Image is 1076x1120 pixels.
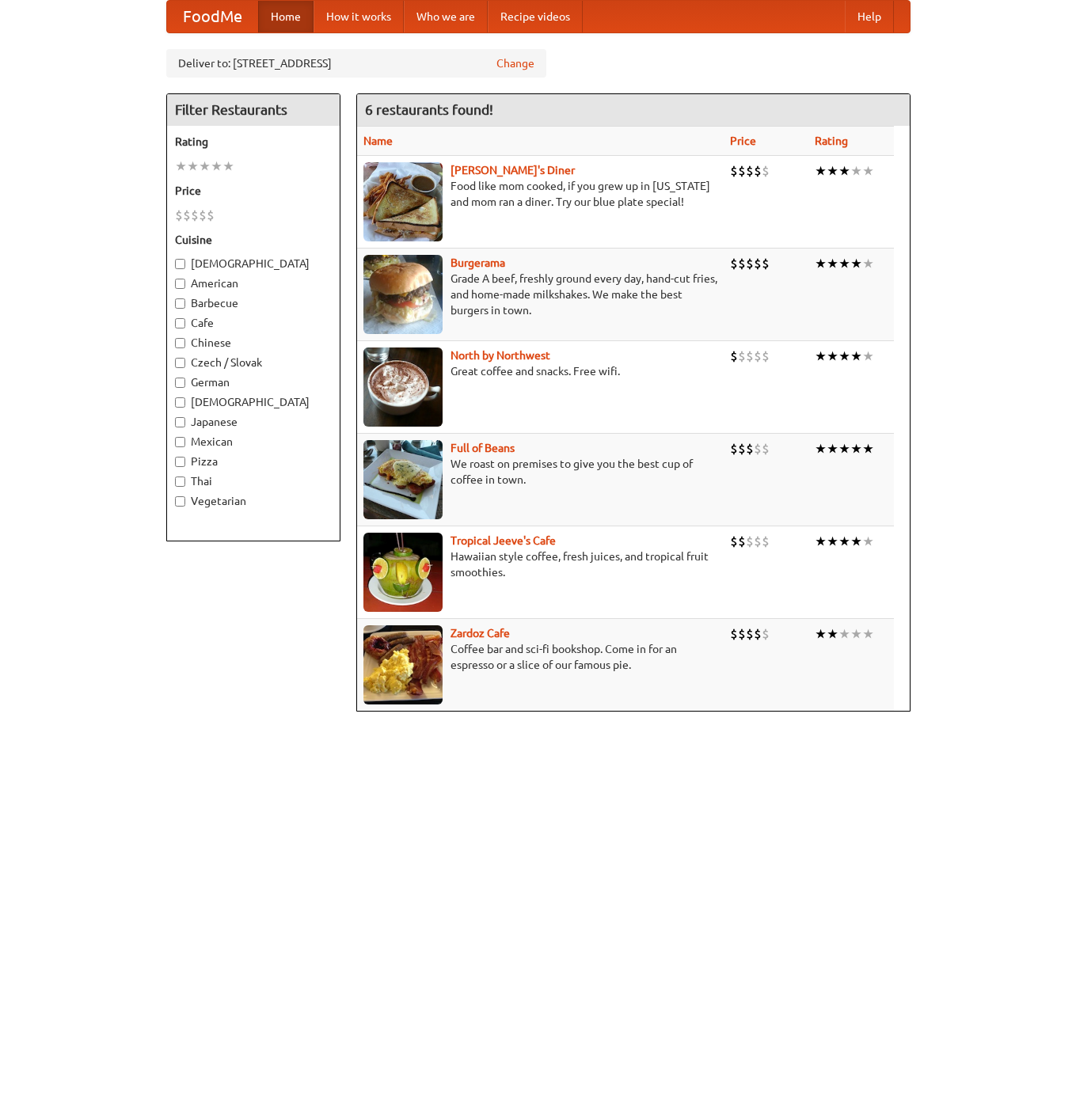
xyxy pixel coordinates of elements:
[730,135,756,147] a: Price
[746,162,754,180] li: $
[730,625,738,643] li: $
[451,164,575,177] b: [PERSON_NAME]'s Diner
[175,256,332,271] label: [DEMOGRAPHIC_DATA]
[175,275,332,291] label: American
[207,207,215,224] li: $
[754,440,762,457] li: $
[827,162,838,180] li: ★
[175,298,185,309] input: Barbecue
[191,207,199,224] li: $
[175,417,185,427] input: Japanese
[850,255,862,272] li: ★
[451,627,510,640] a: Zardoz Cafe
[762,625,770,643] li: $
[862,625,874,643] li: ★
[838,162,850,180] li: ★
[762,533,770,550] li: $
[363,135,393,147] a: Name
[314,1,404,32] a: How it works
[175,437,185,447] input: Mexican
[404,1,488,32] a: Who we are
[175,434,332,450] label: Mexican
[175,397,185,408] input: [DEMOGRAPHIC_DATA]
[199,207,207,224] li: $
[363,440,443,519] img: beans.jpg
[754,255,762,272] li: $
[496,55,534,71] a: Change
[363,625,443,704] img: zardoz.jpg
[827,347,838,365] li: ★
[838,255,850,272] li: ★
[175,158,187,175] li: ★
[175,493,332,509] label: Vegetarian
[363,178,717,210] p: Food like mom cooked, if you grew up in [US_STATE] and mom ran a diner. Try our blue plate special!
[746,625,754,643] li: $
[815,255,827,272] li: ★
[746,255,754,272] li: $
[850,347,862,365] li: ★
[175,335,332,351] label: Chinese
[845,1,894,32] a: Help
[488,1,583,32] a: Recipe videos
[363,363,717,379] p: Great coffee and snacks. Free wifi.
[175,207,183,224] li: $
[183,207,191,224] li: $
[827,440,838,457] li: ★
[258,1,314,32] a: Home
[199,158,211,175] li: ★
[175,457,185,467] input: Pizza
[730,162,738,180] li: $
[862,440,874,457] li: ★
[175,134,332,150] h5: Rating
[746,347,754,365] li: $
[363,456,717,488] p: We roast on premises to give you the best cup of coffee in town.
[754,625,762,643] li: $
[451,534,556,547] a: Tropical Jeeve's Cafe
[754,347,762,365] li: $
[175,374,332,390] label: German
[730,255,738,272] li: $
[738,347,746,365] li: $
[363,641,717,673] p: Coffee bar and sci-fi bookshop. Come in for an espresso or a slice of our famous pie.
[738,625,746,643] li: $
[363,533,443,612] img: jeeves.jpg
[175,279,185,289] input: American
[838,625,850,643] li: ★
[850,162,862,180] li: ★
[730,347,738,365] li: $
[363,549,717,580] p: Hawaiian style coffee, fresh juices, and tropical fruit smoothies.
[730,440,738,457] li: $
[451,256,505,269] a: Burgerama
[175,394,332,410] label: [DEMOGRAPHIC_DATA]
[827,625,838,643] li: ★
[827,255,838,272] li: ★
[738,440,746,457] li: $
[363,271,717,318] p: Grade A beef, freshly ground every day, hand-cut fries, and home-made milkshakes. We make the bes...
[762,347,770,365] li: $
[222,158,234,175] li: ★
[175,378,185,388] input: German
[175,473,332,489] label: Thai
[815,625,827,643] li: ★
[815,533,827,550] li: ★
[175,338,185,348] input: Chinese
[827,533,838,550] li: ★
[815,135,848,147] a: Rating
[762,440,770,457] li: $
[175,414,332,430] label: Japanese
[363,162,443,241] img: sallys.jpg
[175,496,185,507] input: Vegetarian
[363,347,443,427] img: north.jpg
[451,349,550,362] b: North by Northwest
[746,440,754,457] li: $
[451,442,515,454] a: Full of Beans
[838,533,850,550] li: ★
[738,255,746,272] li: $
[862,255,874,272] li: ★
[175,315,332,331] label: Cafe
[738,533,746,550] li: $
